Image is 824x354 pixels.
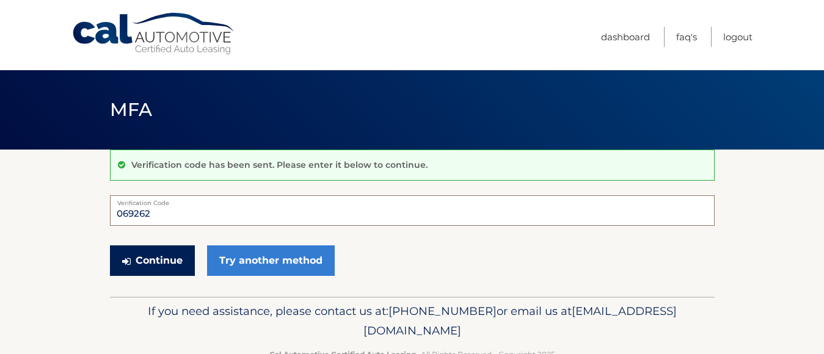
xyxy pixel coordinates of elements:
span: [EMAIL_ADDRESS][DOMAIN_NAME] [363,304,677,338]
span: [PHONE_NUMBER] [388,304,497,318]
a: Try another method [207,245,335,276]
button: Continue [110,245,195,276]
a: Cal Automotive [71,12,236,56]
a: Logout [723,27,753,47]
a: FAQ's [676,27,697,47]
p: If you need assistance, please contact us at: or email us at [118,302,707,341]
p: Verification code has been sent. Please enter it below to continue. [131,159,428,170]
span: MFA [110,98,153,121]
input: Verification Code [110,195,715,226]
label: Verification Code [110,195,715,205]
a: Dashboard [601,27,650,47]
